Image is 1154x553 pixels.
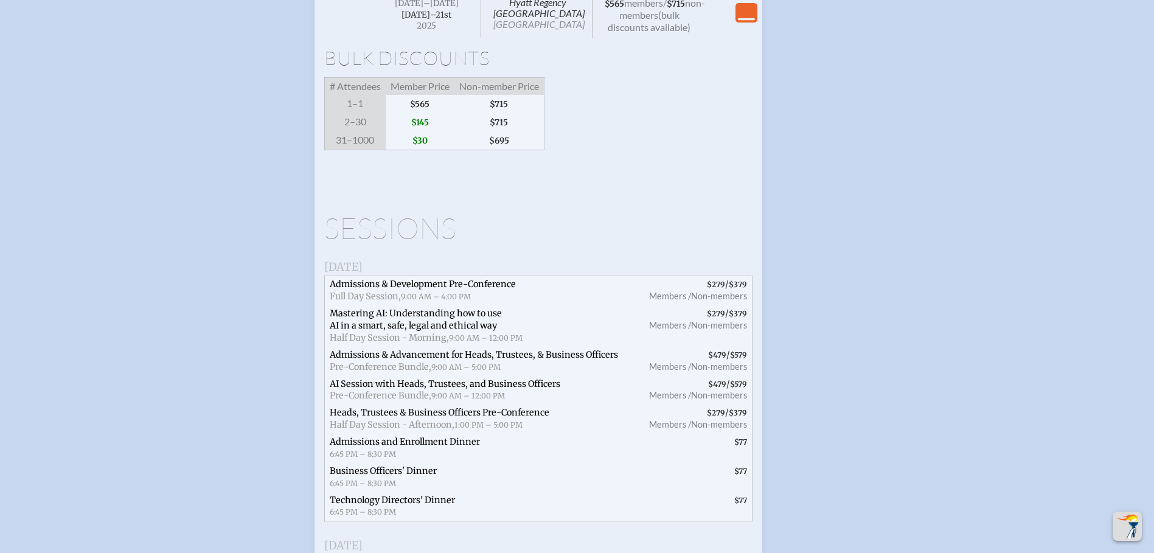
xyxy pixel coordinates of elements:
span: / [635,276,752,305]
span: / [635,347,752,376]
span: Non-member Price [454,78,544,96]
span: (bulk discounts available) [608,9,690,33]
span: Admissions & Advancement for Heads, Trustees, & Business Officers [330,349,618,360]
span: $479 [708,350,726,360]
span: $695 [454,131,544,150]
span: $379 [729,408,747,417]
span: Full Day Session, [330,291,401,302]
span: $379 [729,309,747,318]
span: 9:00 AM – 5:00 PM [431,363,501,372]
span: Non-members [691,320,747,330]
span: / [635,376,752,405]
span: 2–30 [324,113,386,131]
span: Members / [649,390,691,400]
h1: Sessions [324,214,753,243]
span: $77 [734,496,747,505]
span: $279 [707,280,725,289]
span: $30 [386,131,454,150]
span: $77 [734,437,747,447]
span: Admissions and Enrollment Dinner [330,436,480,447]
span: Member Price [386,78,454,96]
span: Non-members [691,291,747,301]
span: Non-members [691,361,747,372]
span: 2025 [383,21,471,30]
span: $77 [734,467,747,476]
span: Members / [649,361,691,372]
span: [DATE] [324,260,363,274]
img: To the top [1115,514,1139,538]
span: $579 [730,380,747,389]
span: [GEOGRAPHIC_DATA] [493,18,585,30]
span: Heads, Trustees & Business Officers Pre-Conference [330,407,549,418]
span: $145 [386,113,454,131]
span: $715 [454,113,544,131]
span: $279 [707,309,725,318]
span: 31–1000 [324,131,386,150]
span: AI Session with Heads, Trustees, and Business Officers [330,378,560,389]
span: $579 [730,350,747,360]
h1: Bulk Discounts [324,48,753,68]
span: Members / [649,419,691,430]
span: # Attendees [324,78,386,96]
span: 9:00 AM – 12:00 PM [431,391,505,400]
span: 1–1 [324,95,386,113]
span: 6:45 PM – 8:30 PM [330,479,396,488]
span: $379 [729,280,747,289]
span: $565 [386,95,454,113]
span: Half Day Session - Morning, [330,332,449,343]
span: 1:00 PM – 5:00 PM [454,420,523,430]
span: Admissions & Development Pre-Conference [330,279,516,290]
span: $479 [708,380,726,389]
span: $279 [707,408,725,417]
span: Pre-Conference Bundle, [330,361,431,372]
span: Non-members [691,419,747,430]
span: [DATE]–⁠21st [401,10,451,20]
span: Pre-Conference Bundle, [330,390,431,401]
span: / [635,305,752,347]
span: Members / [649,291,691,301]
span: 6:45 PM – 8:30 PM [330,507,396,516]
span: Members / [649,320,691,330]
span: Business Officers' Dinner [330,465,437,476]
span: 9:00 AM – 4:00 PM [401,292,471,301]
span: $715 [454,95,544,113]
span: Mastering AI: Understanding how to use AI in a smart, safe, legal and ethical way [330,308,502,331]
span: Non-members [691,390,747,400]
span: 6:45 PM – 8:30 PM [330,450,396,459]
span: [DATE] [324,538,363,552]
span: Half Day Session - Afternoon, [330,419,454,430]
span: Technology Directors' Dinner [330,495,455,506]
span: / [635,405,752,434]
span: 9:00 AM – 12:00 PM [449,333,523,343]
button: Scroll Top [1113,512,1142,541]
